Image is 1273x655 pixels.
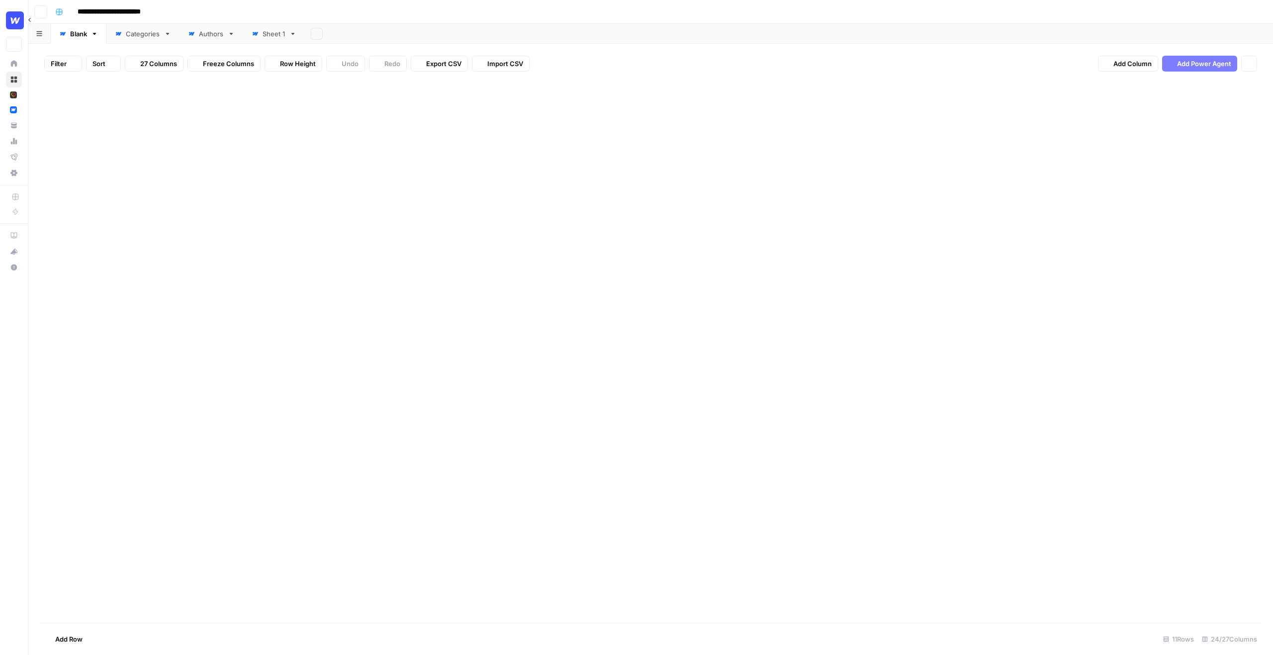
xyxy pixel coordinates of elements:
button: Add Column [1098,56,1158,72]
button: Add Power Agent [1162,56,1237,72]
span: Filter [51,59,67,69]
span: Sort [92,59,105,69]
span: Add Row [55,634,83,644]
button: Workspace: Webflow [6,8,22,33]
img: Webflow Logo [6,11,24,29]
a: Flightpath [6,149,22,165]
div: Sheet 1 [263,29,285,39]
div: Categories [126,29,160,39]
span: Row Height [280,59,316,69]
a: AirOps Academy [6,228,22,244]
span: Undo [342,59,359,69]
a: Sheet 1 [243,24,305,44]
button: Help + Support [6,259,22,275]
a: Authors [180,24,243,44]
a: Browse [6,72,22,87]
button: Filter [44,56,82,72]
a: Your Data [6,117,22,133]
button: Row Height [265,56,322,72]
span: Add Power Agent [1177,59,1231,69]
span: Export CSV [426,59,461,69]
img: a1pu3e9a4sjoov2n4mw66knzy8l8 [10,106,17,113]
a: Blank [51,24,106,44]
button: 27 Columns [125,56,183,72]
button: Sort [86,56,121,72]
div: Authors [199,29,224,39]
button: Import CSV [472,56,530,72]
span: Freeze Columns [203,59,254,69]
button: Export CSV [411,56,468,72]
span: Redo [384,59,400,69]
a: Categories [106,24,180,44]
span: Add Column [1113,59,1152,69]
div: Blank [70,29,87,39]
button: Redo [369,56,407,72]
button: Add Row [40,631,89,647]
img: x9pvq66k5d6af0jwfjov4in6h5zj [10,91,17,98]
div: What's new? [6,244,21,259]
span: 27 Columns [140,59,177,69]
span: Import CSV [487,59,523,69]
div: 24/27 Columns [1198,631,1261,647]
a: Home [6,56,22,72]
button: Undo [326,56,365,72]
button: What's new? [6,244,22,259]
a: Usage [6,133,22,149]
a: Settings [6,165,22,181]
div: 11 Rows [1159,631,1198,647]
button: Freeze Columns [187,56,261,72]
